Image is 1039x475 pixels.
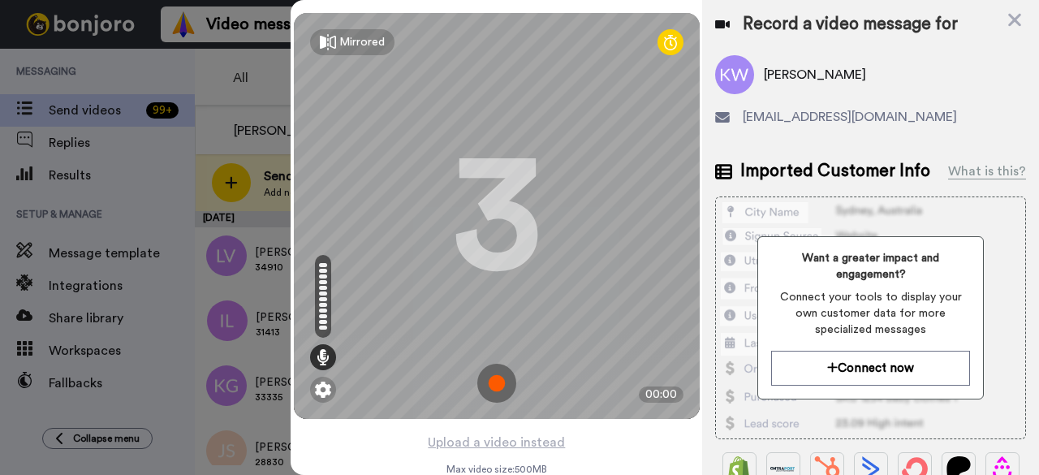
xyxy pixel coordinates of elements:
[315,382,331,398] img: ic_gear.svg
[948,162,1026,181] div: What is this?
[771,351,970,386] button: Connect now
[452,155,541,277] div: 3
[423,432,570,453] button: Upload a video instead
[477,364,516,403] img: ic_record_start.svg
[771,250,970,283] span: Want a greater impact and engagement?
[743,107,957,127] span: [EMAIL_ADDRESS][DOMAIN_NAME]
[639,386,683,403] div: 00:00
[771,289,970,338] span: Connect your tools to display your own customer data for more specialized messages
[740,159,930,184] span: Imported Customer Info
